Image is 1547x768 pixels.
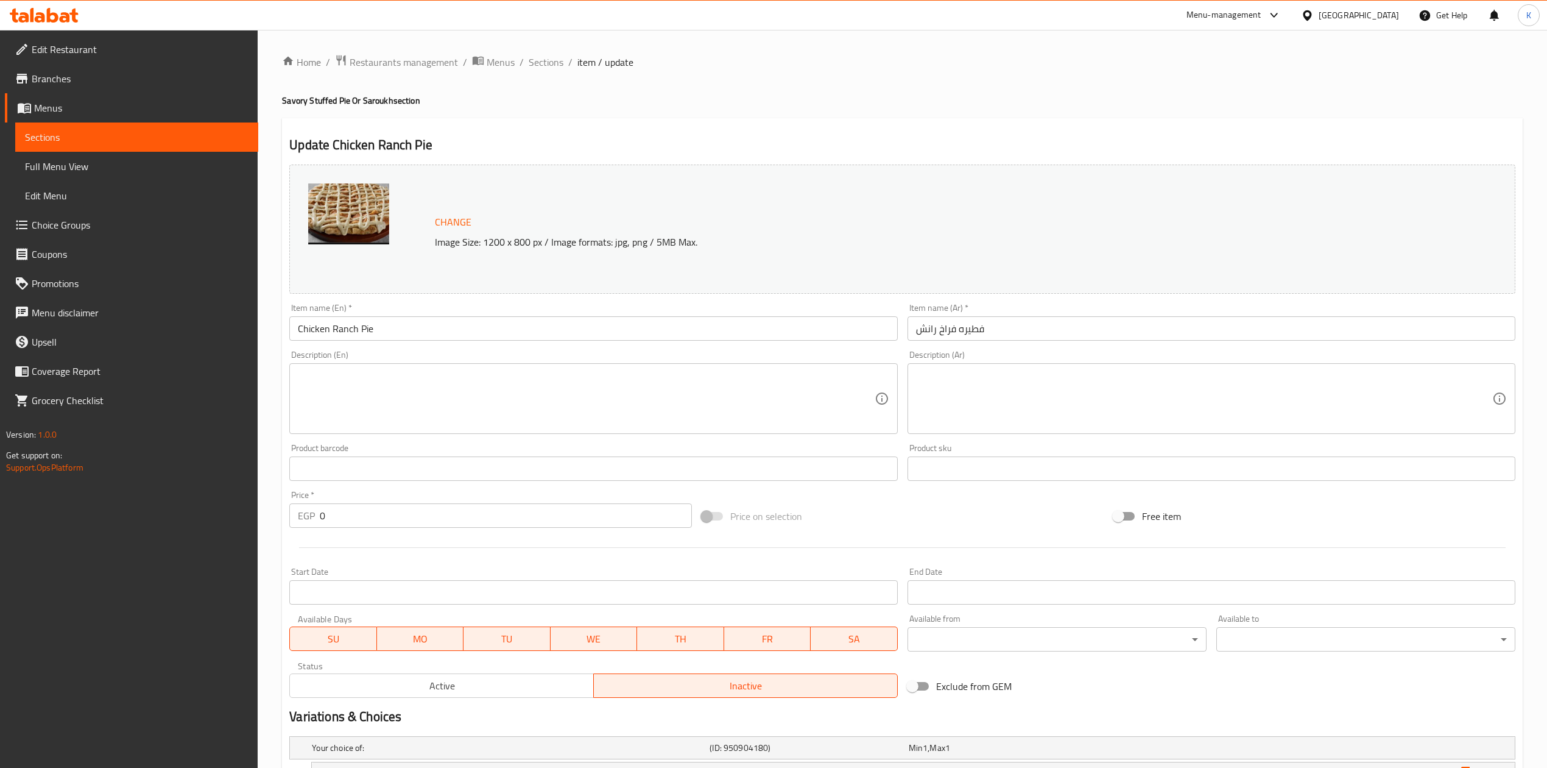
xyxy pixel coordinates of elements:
[298,508,315,523] p: EGP
[289,136,1515,154] h2: Update Chicken Ranch Pie
[487,55,515,69] span: Menus
[945,740,950,756] span: 1
[520,55,524,69] li: /
[1526,9,1531,22] span: K
[25,159,248,174] span: Full Menu View
[1216,627,1515,652] div: ​
[1319,9,1399,22] div: [GEOGRAPHIC_DATA]
[32,42,248,57] span: Edit Restaurant
[909,740,923,756] span: Min
[326,55,330,69] li: /
[642,630,719,648] span: TH
[32,335,248,349] span: Upsell
[907,457,1515,481] input: Please enter product sku
[468,630,546,648] span: TU
[6,447,62,463] span: Get support on:
[377,627,464,651] button: MO
[32,71,248,86] span: Branches
[320,503,691,528] input: Please enter price
[463,627,551,651] button: TU
[6,427,36,443] span: Version:
[289,316,897,341] input: Enter name En
[289,627,376,651] button: SU
[6,460,83,475] a: Support.OpsPlatform
[430,210,476,235] button: Change
[724,627,811,651] button: FR
[555,630,633,648] span: WE
[282,55,321,69] a: Home
[15,123,258,152] a: Sections
[32,305,248,320] span: Menu disclaimer
[816,630,893,648] span: SA
[5,269,258,298] a: Promotions
[5,64,258,93] a: Branches
[593,674,898,698] button: Inactive
[289,674,594,698] button: Active
[32,364,248,379] span: Coverage Report
[282,94,1523,107] h4: Savory Stuffed Pie Or Saroukh section
[25,130,248,144] span: Sections
[308,183,389,244] img: mmw_638666550908083145
[907,316,1515,341] input: Enter name Ar
[1186,8,1261,23] div: Menu-management
[32,276,248,291] span: Promotions
[5,93,258,123] a: Menus
[5,298,258,327] a: Menu disclaimer
[5,386,258,415] a: Grocery Checklist
[350,55,458,69] span: Restaurants management
[25,188,248,203] span: Edit Menu
[472,54,515,70] a: Menus
[907,627,1207,652] div: ​
[34,101,248,115] span: Menus
[637,627,724,651] button: TH
[430,235,1321,249] p: Image Size: 1200 x 800 px / Image formats: jpg, png / 5MB Max.
[599,677,893,695] span: Inactive
[551,627,638,651] button: WE
[289,457,897,481] input: Please enter product barcode
[936,679,1012,694] span: Exclude from GEM
[5,357,258,386] a: Coverage Report
[32,218,248,232] span: Choice Groups
[290,737,1515,759] div: Expand
[295,630,372,648] span: SU
[568,55,573,69] li: /
[312,742,705,754] h5: Your choice of:
[282,54,1523,70] nav: breadcrumb
[923,740,928,756] span: 1
[811,627,898,651] button: SA
[15,152,258,181] a: Full Menu View
[38,427,57,443] span: 1.0.0
[529,55,563,69] a: Sections
[577,55,633,69] span: item / update
[5,240,258,269] a: Coupons
[32,393,248,408] span: Grocery Checklist
[335,54,458,70] a: Restaurants management
[5,35,258,64] a: Edit Restaurant
[929,740,945,756] span: Max
[32,247,248,261] span: Coupons
[463,55,467,69] li: /
[1142,509,1181,524] span: Free item
[5,210,258,240] a: Choice Groups
[295,677,589,695] span: Active
[15,181,258,210] a: Edit Menu
[5,327,258,357] a: Upsell
[909,742,1102,754] div: ,
[729,630,806,648] span: FR
[710,742,903,754] h5: (ID: 950904180)
[382,630,459,648] span: MO
[730,509,802,524] span: Price on selection
[289,708,1515,726] h2: Variations & Choices
[435,213,471,231] span: Change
